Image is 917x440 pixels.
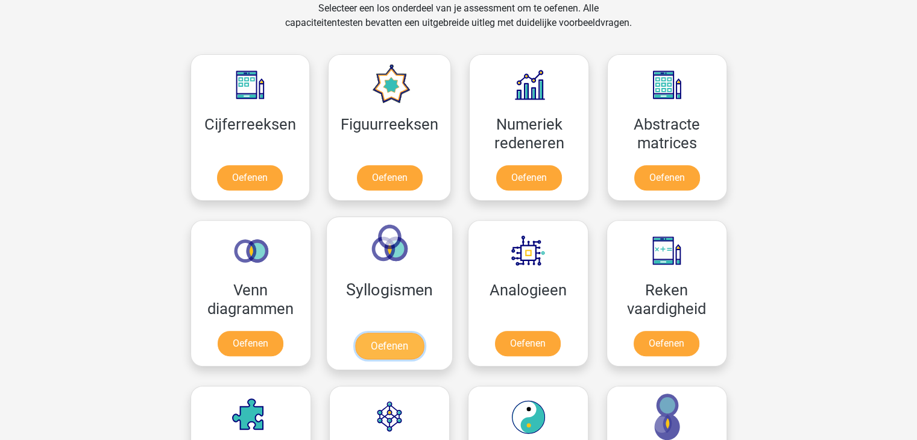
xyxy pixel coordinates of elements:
[634,165,700,190] a: Oefenen
[274,1,643,45] div: Selecteer een los onderdeel van je assessment om te oefenen. Alle capaciteitentesten bevatten een...
[218,331,283,356] a: Oefenen
[496,165,562,190] a: Oefenen
[634,331,699,356] a: Oefenen
[357,165,423,190] a: Oefenen
[495,331,561,356] a: Oefenen
[217,165,283,190] a: Oefenen
[355,333,423,359] a: Oefenen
